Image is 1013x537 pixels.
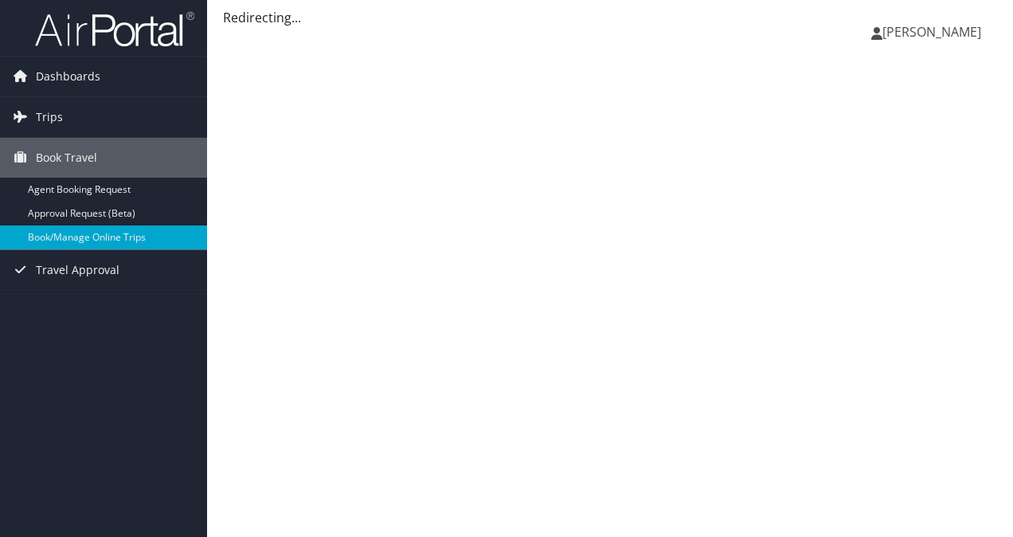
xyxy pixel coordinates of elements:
[36,57,100,96] span: Dashboards
[36,138,97,178] span: Book Travel
[223,8,997,27] div: Redirecting...
[36,250,119,290] span: Travel Approval
[35,10,194,48] img: airportal-logo.png
[871,8,997,56] a: [PERSON_NAME]
[882,23,981,41] span: [PERSON_NAME]
[36,97,63,137] span: Trips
